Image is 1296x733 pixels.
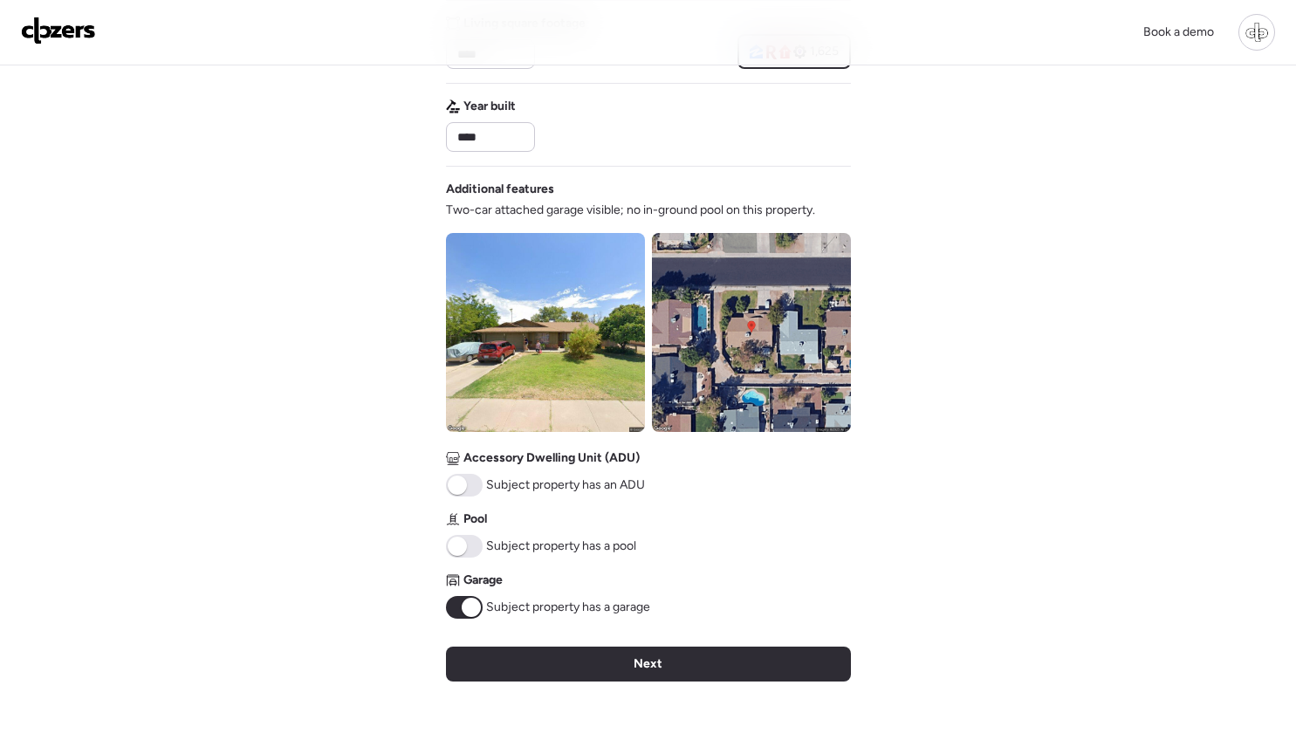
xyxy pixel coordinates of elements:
span: Accessory Dwelling Unit (ADU) [463,449,640,467]
span: Garage [463,572,503,589]
span: Additional features [446,181,554,198]
span: Two-car attached garage visible; no in-ground pool on this property. [446,202,815,219]
span: Book a demo [1143,24,1214,39]
span: Subject property has an ADU [486,476,645,494]
span: Pool [463,510,487,528]
span: Year built [463,98,516,115]
span: Next [634,655,662,673]
span: Subject property has a garage [486,599,650,616]
span: Subject property has a pool [486,538,636,555]
img: Logo [21,17,96,45]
